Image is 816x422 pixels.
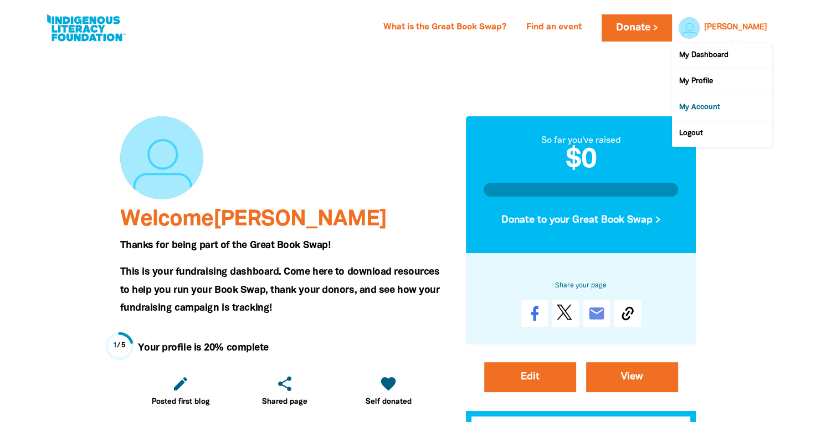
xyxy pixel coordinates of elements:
[341,368,435,414] a: favoriteSelf donated
[113,342,117,349] span: 1
[120,209,387,230] span: Welcome [PERSON_NAME]
[120,241,331,250] span: Thanks for being part of the Great Book Swap!
[704,24,767,32] a: [PERSON_NAME]
[379,375,397,393] i: favorite
[583,300,610,327] a: email
[134,368,228,414] a: editPosted first blog
[484,134,679,147] div: So far you've raised
[172,375,189,393] i: edit
[276,375,294,393] i: share
[672,95,772,121] a: My Account
[138,343,269,352] strong: Your profile is 20% complete
[484,279,679,291] h6: Share your page
[120,267,440,312] span: This is your fundraising dashboard. Come here to download resources to help you run your Book Swa...
[672,69,772,95] a: My Profile
[484,205,679,235] button: Donate to your Great Book Swap >
[365,397,411,408] span: Self donated
[262,397,307,408] span: Shared page
[614,300,641,327] button: Copy Link
[484,362,576,392] a: Edit
[521,300,548,327] a: Share
[586,362,678,392] a: View
[552,300,579,327] a: Post
[237,368,332,414] a: shareShared page
[602,14,671,42] a: Donate
[377,19,513,37] a: What is the Great Book Swap?
[520,19,588,37] a: Find an event
[113,341,126,351] div: / 5
[672,43,772,69] a: My Dashboard
[152,397,210,408] span: Posted first blog
[588,305,605,322] i: email
[484,147,679,174] h2: $0
[672,121,772,147] a: Logout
